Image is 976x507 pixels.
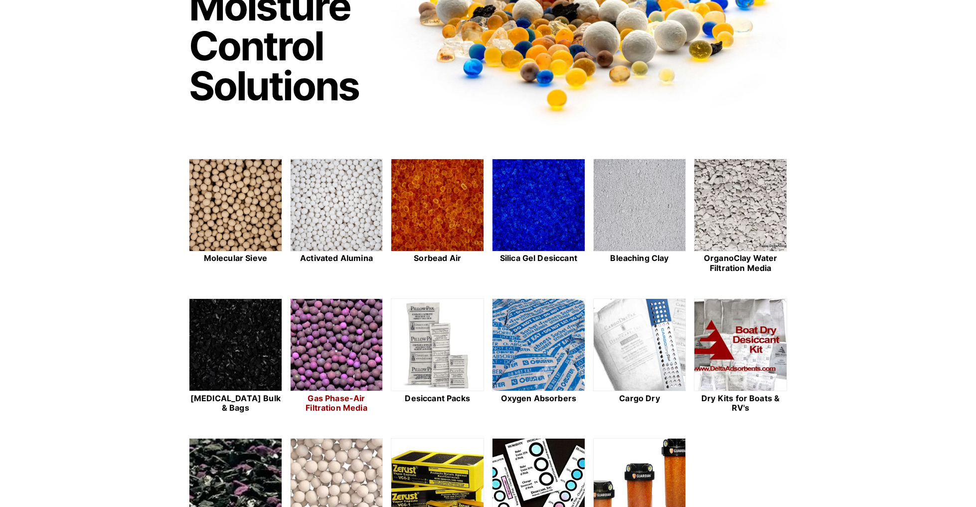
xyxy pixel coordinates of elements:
[391,159,484,274] a: Sorbead Air
[290,394,383,413] h2: Gas Phase-Air Filtration Media
[189,253,282,263] h2: Molecular Sieve
[391,298,484,414] a: Desiccant Packs
[694,159,787,274] a: OrganoClay Water Filtration Media
[189,298,282,414] a: [MEDICAL_DATA] Bulk & Bags
[290,253,383,263] h2: Activated Alumina
[492,253,585,263] h2: Silica Gel Desiccant
[694,298,787,414] a: Dry Kits for Boats & RV's
[189,159,282,274] a: Molecular Sieve
[593,159,686,274] a: Bleaching Clay
[189,394,282,413] h2: [MEDICAL_DATA] Bulk & Bags
[593,394,686,403] h2: Cargo Dry
[391,394,484,403] h2: Desiccant Packs
[391,253,484,263] h2: Sorbead Air
[694,253,787,272] h2: OrganoClay Water Filtration Media
[290,298,383,414] a: Gas Phase-Air Filtration Media
[593,298,686,414] a: Cargo Dry
[492,394,585,403] h2: Oxygen Absorbers
[492,298,585,414] a: Oxygen Absorbers
[694,394,787,413] h2: Dry Kits for Boats & RV's
[593,253,686,263] h2: Bleaching Clay
[290,159,383,274] a: Activated Alumina
[492,159,585,274] a: Silica Gel Desiccant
